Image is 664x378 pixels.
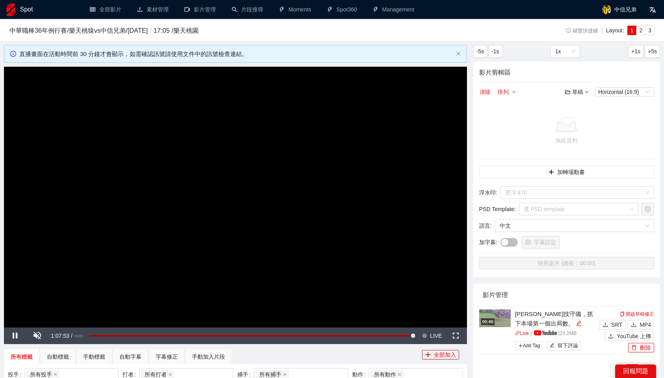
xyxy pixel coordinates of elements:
span: upload [608,333,614,340]
span: folder-open [565,89,571,95]
span: down [512,90,516,95]
span: | [601,27,603,34]
a: search片段搜尋 [232,6,263,13]
button: -1s [488,45,502,58]
button: setting字幕設定 [522,236,560,249]
span: down [585,90,589,94]
button: Unmute [26,327,48,344]
span: SRT [611,320,622,329]
button: -5s [473,45,487,58]
button: plus全部加入 [422,350,459,359]
img: avatar [602,5,611,14]
span: +5s [648,47,657,56]
a: 開啟草稿修正 [620,311,654,317]
span: copy [620,312,625,316]
button: 排列down [497,87,516,97]
div: 自動標籤 [47,352,69,361]
span: download [603,322,608,328]
h3: 中華職棒36年例行賽 / 樂天桃猿 vs 中信兄弟 / [DATE] 17:05 / 樂天桃園 [9,26,525,36]
span: +1s [631,47,640,56]
span: 1x [555,45,575,57]
span: 3 [648,27,651,34]
span: 1:07:53 [51,333,69,339]
span: LIVE [430,327,442,344]
span: close [54,372,58,376]
span: 中文 [500,220,649,232]
span: / [71,333,73,339]
button: +5s [645,45,660,58]
div: 影片管理 [483,284,651,306]
div: 手動加入片段 [192,352,225,361]
a: thunderboltSpot360 [327,6,357,13]
span: edit [550,343,555,349]
button: left [610,364,623,377]
div: Progress Bar [89,335,415,337]
span: left [614,369,619,373]
h4: 影片剪輯區 [479,67,654,77]
span: -5s [476,47,484,56]
button: Pause [4,327,26,344]
div: Video Player [4,67,467,327]
span: plus [425,352,431,358]
span: close [398,372,402,376]
span: 語言 : [479,221,492,230]
span: Horizontal (16:9) [598,88,651,96]
a: linkLink [515,331,529,336]
div: 草稿 [565,88,589,96]
div: 編輯 [576,319,582,328]
div: 手動標籤 [83,352,105,361]
img: yt_logo_rgb_light.a676ea31.png [534,330,557,335]
span: Layout: [606,27,624,34]
a: thunderboltMoments [279,6,311,13]
span: info-circle [10,51,16,57]
button: downloadSRT [599,320,626,329]
div: 00:40 [481,318,495,325]
span: MP4 [640,320,651,329]
span: 鍵盤快捷鍵 [566,28,598,34]
p: | | 23.2 MB [515,330,597,338]
span: 1 [631,27,634,34]
span: close [283,372,287,376]
a: upload素材管理 [137,6,169,13]
button: delete刪除 [628,343,654,352]
button: Fullscreen [445,327,467,344]
span: 加字幕 : [479,238,497,247]
button: 清除 [479,87,491,97]
span: plus [518,343,523,348]
button: edit留下評論 [547,342,582,350]
button: uploadYouTube 上傳 [605,331,654,341]
span: link [515,331,520,336]
button: downloadMP4 [628,320,654,329]
span: / [148,27,154,34]
span: YouTube 上傳 [617,332,651,341]
a: table全部影片 [90,6,121,13]
span: plus [549,169,554,176]
div: 直播畫面在活動時間前 30 分鐘才會顯示，如需確認訊號請使用文件中的訊號檢查連結。 [19,49,453,59]
span: download [631,322,636,328]
img: 54e68572-0d05-4dda-b8ec-5ff624403838.jpg [479,309,511,327]
button: +1s [628,45,644,58]
span: -1s [491,47,499,56]
div: 自動字幕 [119,352,141,361]
div: 回報問題 [615,365,656,378]
button: 快剪影片 (總長：00:00) [479,257,654,269]
span: 浮水印 : [479,188,497,197]
a: thunderboltManagement [373,6,415,13]
span: delete [631,345,637,351]
span: -:-:- [74,333,83,339]
li: 上一頁 [610,364,623,377]
span: edit [576,320,582,326]
div: [PERSON_NAME]技守備，抓下本場第一個出局數。 [515,309,597,328]
button: setting [642,203,654,215]
span: 2 [639,27,642,34]
span: Add Tag [515,341,543,350]
button: Seek to live, currently behind live [419,327,445,344]
a: video-camera影片管理 [184,6,216,13]
span: info-circle [566,28,571,33]
div: 字幕修正 [156,352,178,361]
button: close [456,51,461,56]
div: 無此資料 [482,136,651,145]
button: plus加轉場動畫 [479,166,654,178]
span: PSD Template : [479,205,516,213]
span: close [168,372,172,376]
